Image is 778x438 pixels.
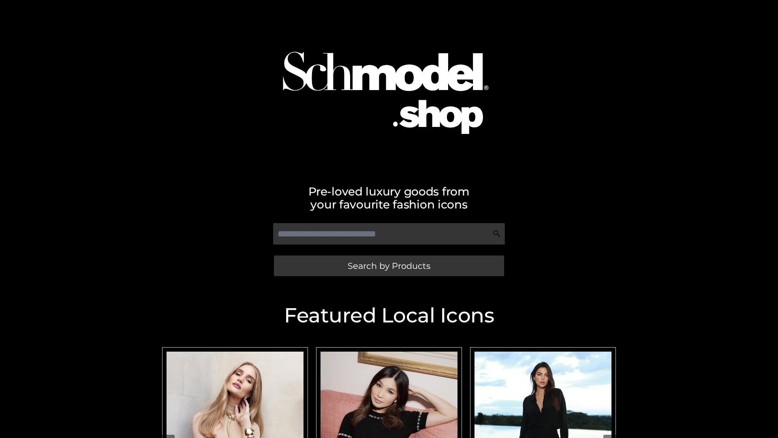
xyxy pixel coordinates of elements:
h2: Featured Local Icons​ [158,305,620,326]
h2: Pre-loved luxury goods from your favourite fashion icons [158,185,620,211]
span: Search by Products [348,262,430,270]
img: Search Icon [493,230,501,238]
a: Search by Products [274,255,504,276]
